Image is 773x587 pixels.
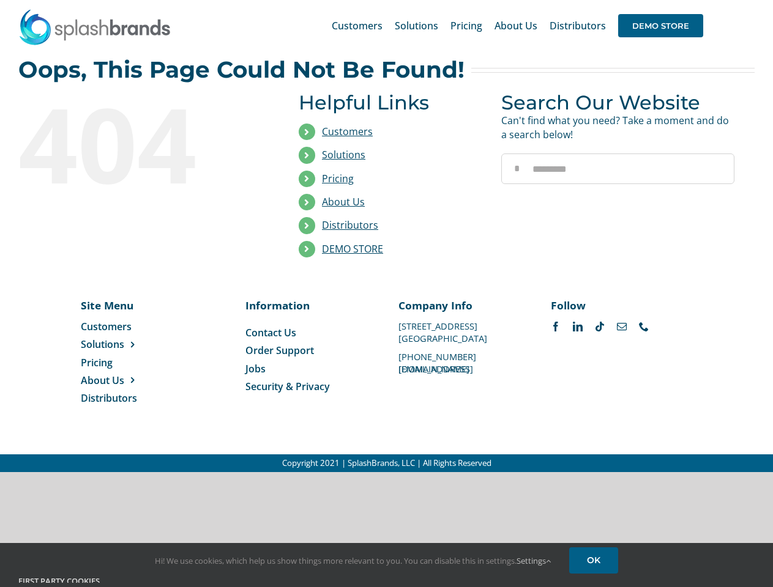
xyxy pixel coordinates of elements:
[569,547,618,574] a: OK
[81,298,163,312] p: Site Menu
[517,555,551,566] a: Settings
[245,344,375,357] a: Order Support
[322,172,354,185] a: Pricing
[18,91,252,195] div: 404
[332,6,383,45] a: Customers
[245,380,330,393] span: Security & Privacy
[332,6,703,45] nav: Main Menu
[245,380,375,393] a: Security & Privacy
[501,91,734,114] h3: Search Our Website
[81,338,163,351] a: Solutions
[18,9,171,45] img: SplashBrands.com Logo
[450,6,482,45] a: Pricing
[398,298,528,312] p: Company Info
[322,148,365,161] a: Solutions
[81,391,137,405] span: Distributors
[551,322,561,331] a: facebook
[245,362,266,375] span: Jobs
[501,153,734,184] input: Search...
[450,21,482,31] span: Pricing
[81,320,163,333] a: Customers
[81,356,113,369] span: Pricing
[550,21,606,31] span: Distributors
[617,322,627,331] a: mail
[501,153,532,184] input: Search
[595,322,605,331] a: tiktok
[81,320,163,405] nav: Menu
[322,218,378,232] a: Distributors
[322,195,365,209] a: About Us
[155,555,551,566] span: Hi! We use cookies, which help us show things more relevant to you. You can disable this in setti...
[573,322,583,331] a: linkedin
[322,125,373,138] a: Customers
[81,338,124,351] span: Solutions
[81,320,132,333] span: Customers
[81,374,124,387] span: About Us
[639,322,649,331] a: phone
[245,326,375,394] nav: Menu
[495,21,537,31] span: About Us
[81,374,163,387] a: About Us
[618,14,703,37] span: DEMO STORE
[299,91,483,114] h3: Helpful Links
[81,391,163,405] a: Distributors
[245,362,375,375] a: Jobs
[551,298,680,312] p: Follow
[245,298,375,312] p: Information
[245,326,296,339] span: Contact Us
[81,356,163,369] a: Pricing
[550,6,606,45] a: Distributors
[18,57,465,82] h2: Oops, This Page Could Not Be Found!
[501,114,734,141] p: Can't find what you need? Take a moment and do a search below!
[245,326,375,339] a: Contact Us
[618,6,703,45] a: DEMO STORE
[332,21,383,31] span: Customers
[245,344,314,357] span: Order Support
[395,21,438,31] span: Solutions
[322,242,383,256] a: DEMO STORE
